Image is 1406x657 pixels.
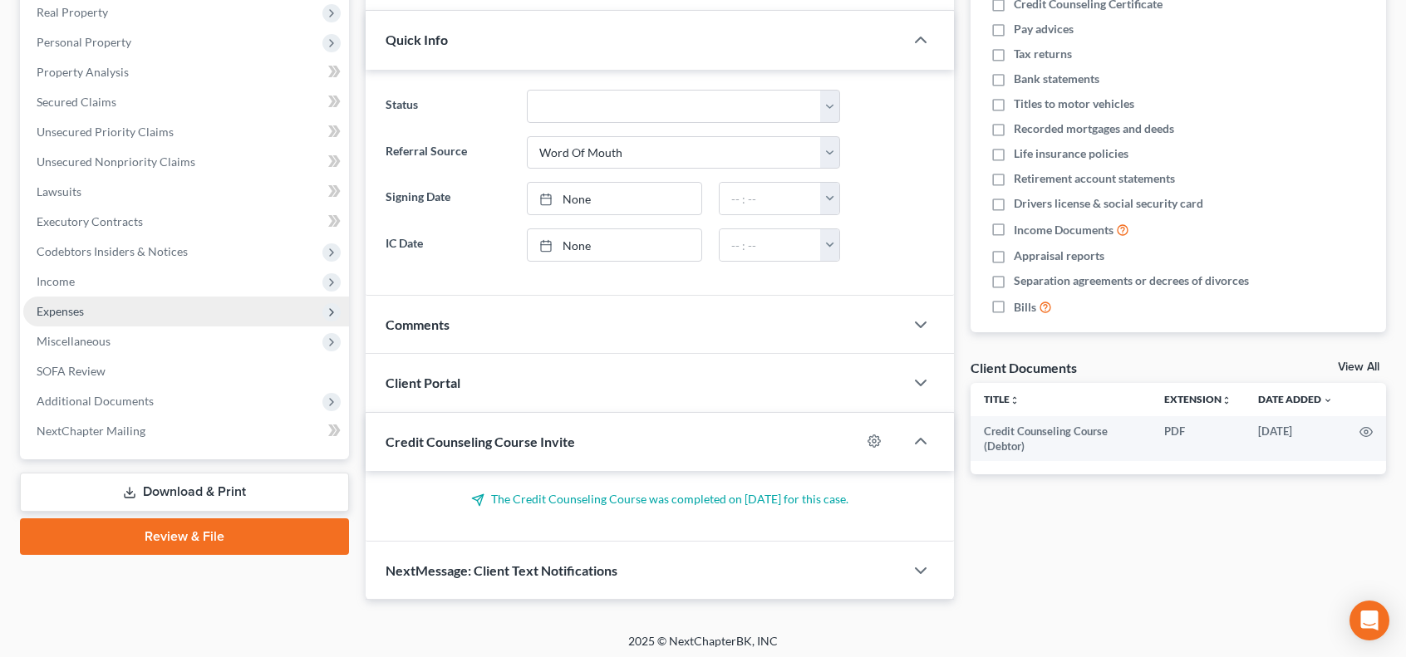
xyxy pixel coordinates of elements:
[23,207,349,237] a: Executory Contracts
[1338,361,1379,373] a: View All
[720,183,821,214] input: -- : --
[971,416,1151,462] td: Credit Counseling Course (Debtor)
[37,35,131,49] span: Personal Property
[20,518,349,555] a: Review & File
[37,424,145,438] span: NextChapter Mailing
[377,228,519,262] label: IC Date
[1245,416,1346,462] td: [DATE]
[984,393,1020,405] a: Titleunfold_more
[1151,416,1245,462] td: PDF
[1164,393,1231,405] a: Extensionunfold_more
[37,304,84,318] span: Expenses
[37,154,195,169] span: Unsecured Nonpriority Claims
[1014,222,1113,238] span: Income Documents
[1349,601,1389,640] div: Open Intercom Messenger
[23,356,349,386] a: SOFA Review
[37,184,81,199] span: Lawsuits
[377,90,519,123] label: Status
[20,473,349,512] a: Download & Print
[386,434,575,449] span: Credit Counseling Course Invite
[37,95,116,109] span: Secured Claims
[37,125,174,139] span: Unsecured Priority Claims
[23,416,349,446] a: NextChapter Mailing
[23,87,349,117] a: Secured Claims
[377,136,519,169] label: Referral Source
[1014,96,1134,112] span: Titles to motor vehicles
[386,491,934,507] p: The Credit Counseling Course was completed on [DATE] for this case.
[1014,248,1104,264] span: Appraisal reports
[1222,395,1231,405] i: unfold_more
[377,182,519,215] label: Signing Date
[528,183,701,214] a: None
[386,375,460,390] span: Client Portal
[971,359,1077,376] div: Client Documents
[23,147,349,177] a: Unsecured Nonpriority Claims
[1014,170,1175,187] span: Retirement account statements
[1014,46,1072,62] span: Tax returns
[1010,395,1020,405] i: unfold_more
[37,65,129,79] span: Property Analysis
[23,117,349,147] a: Unsecured Priority Claims
[1014,145,1128,162] span: Life insurance policies
[1014,21,1074,37] span: Pay advices
[37,274,75,288] span: Income
[37,244,188,258] span: Codebtors Insiders & Notices
[1014,120,1174,137] span: Recorded mortgages and deeds
[37,214,143,228] span: Executory Contracts
[23,177,349,207] a: Lawsuits
[37,334,111,348] span: Miscellaneous
[1258,393,1333,405] a: Date Added expand_more
[1014,299,1036,316] span: Bills
[1014,272,1249,289] span: Separation agreements or decrees of divorces
[1014,71,1099,87] span: Bank statements
[37,5,108,19] span: Real Property
[23,57,349,87] a: Property Analysis
[1014,195,1203,212] span: Drivers license & social security card
[386,32,448,47] span: Quick Info
[37,364,106,378] span: SOFA Review
[528,229,701,261] a: None
[1323,395,1333,405] i: expand_more
[37,394,154,408] span: Additional Documents
[386,316,450,332] span: Comments
[720,229,821,261] input: -- : --
[386,562,617,578] span: NextMessage: Client Text Notifications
